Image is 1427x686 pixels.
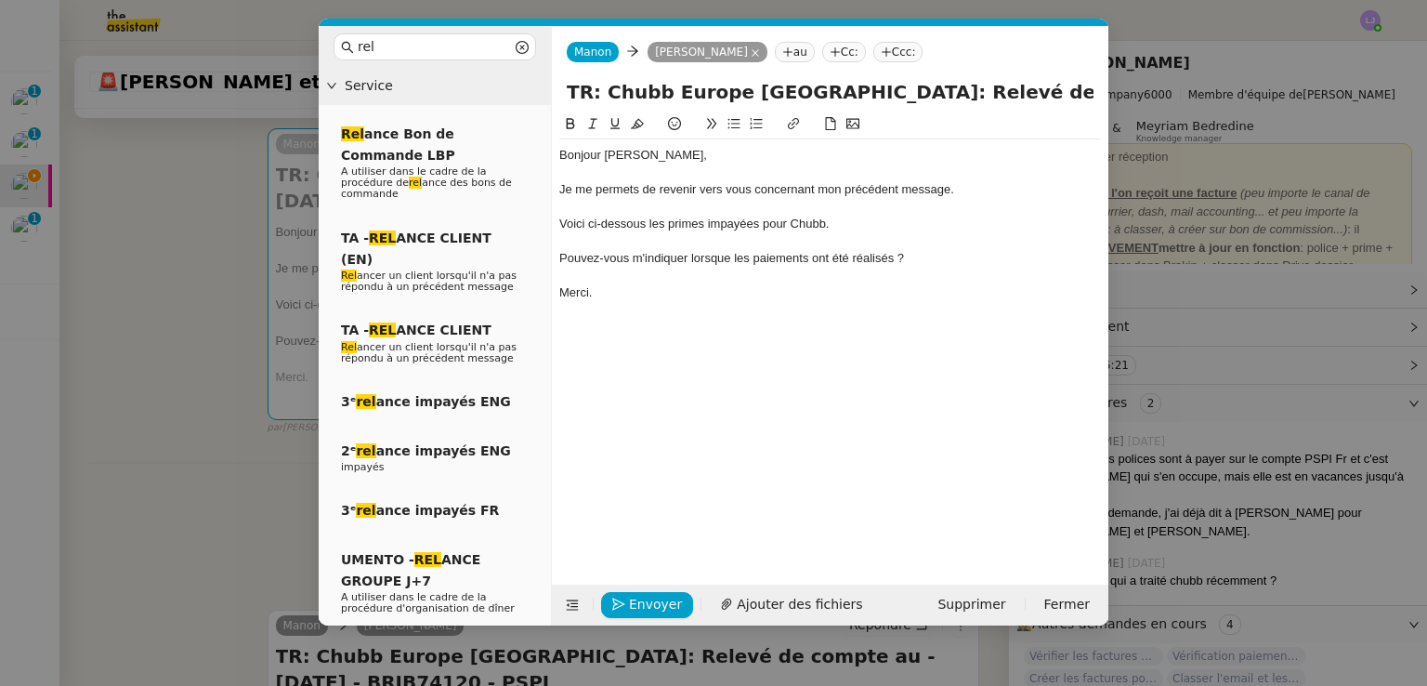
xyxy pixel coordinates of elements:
[409,177,422,189] em: rel
[1033,592,1101,618] button: Fermer
[341,394,511,409] span: 3ᵉ ance impayés ENG
[1044,594,1090,615] span: Fermer
[873,42,923,62] nz-tag: Ccc:
[601,592,693,618] button: Envoyer
[356,443,375,458] em: rel
[341,591,515,614] span: A utiliser dans le cadre de la procédure d'organisation de dîner
[648,42,767,62] nz-tag: [PERSON_NAME]
[567,78,1093,106] input: Subject
[341,126,364,141] em: Rel
[356,394,375,409] em: rel
[822,42,866,62] nz-tag: Cc:
[341,443,511,458] span: 2ᵉ ance impayés ENG
[341,165,512,200] span: A utiliser dans le cadre de la procédure de ance des bons de commande
[559,250,1101,267] div: Pouvez-vous m'indiquer lorsque les paiements ont été réalisés ?
[341,503,499,518] span: 3ᵉ ance impayés FR
[341,341,357,353] em: Rel
[775,42,815,62] nz-tag: au
[414,552,441,567] em: REL
[737,594,862,615] span: Ajouter des fichiers
[629,594,682,615] span: Envoyer
[358,36,512,58] input: Templates
[937,594,1005,615] span: Supprimer
[341,461,385,473] span: impayés
[345,75,543,97] span: Service
[709,592,873,618] button: Ajouter des fichiers
[559,181,1101,198] div: Je me permets de revenir vers vous concernant mon précédent message.
[319,68,551,104] div: Service
[559,147,1101,164] div: Bonjour ﻿[PERSON_NAME]﻿,
[341,126,455,163] span: ance Bon de Commande LBP
[341,323,491,337] span: TA - ANCE CLIENT
[369,323,396,337] em: REL
[341,552,480,588] span: UMENTO - ANCE GROUPE J+7
[369,231,396,245] em: REL
[341,341,517,364] span: ancer un client lorsqu'il n'a pas répondu à un précédent message
[341,270,517,293] span: ancer un client lorsqu'il n'a pas répondu à un précédent message
[341,231,491,267] span: TA - ANCE CLIENT (EN)
[559,216,1101,232] div: Voici ci-dessous les primes impayées pour Chubb.
[341,270,357,282] em: Rel
[356,503,375,518] em: rel
[926,592,1016,618] button: Supprimer
[559,284,1101,301] div: Merci.
[574,46,611,59] span: Manon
